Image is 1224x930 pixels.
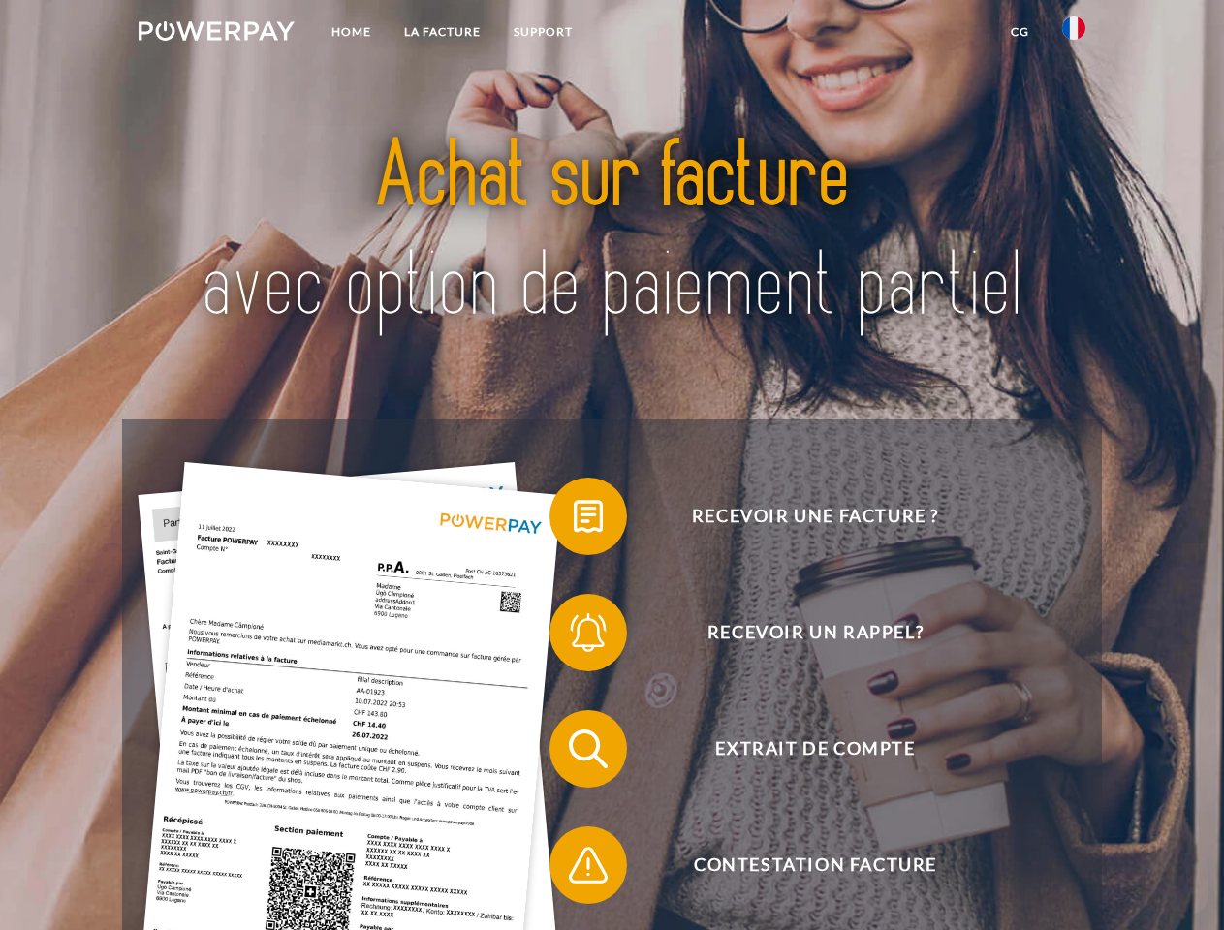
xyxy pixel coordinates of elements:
a: Home [315,15,388,49]
span: Extrait de compte [578,710,1052,788]
img: fr [1062,16,1085,40]
span: Recevoir une facture ? [578,478,1052,555]
iframe: Bouton de lancement de la fenêtre de messagerie [1146,852,1208,914]
span: Recevoir un rappel? [578,594,1052,671]
img: qb_bell.svg [564,608,612,657]
a: Support [497,15,589,49]
img: qb_search.svg [564,725,612,773]
img: logo-powerpay-white.svg [139,21,295,41]
img: title-powerpay_fr.svg [185,93,1039,371]
span: Contestation Facture [578,826,1052,904]
button: Recevoir une facture ? [549,478,1053,555]
button: Contestation Facture [549,826,1053,904]
button: Extrait de compte [549,710,1053,788]
a: LA FACTURE [388,15,497,49]
img: qb_bill.svg [564,492,612,541]
button: Recevoir un rappel? [549,594,1053,671]
a: CG [994,15,1046,49]
img: qb_warning.svg [564,841,612,889]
